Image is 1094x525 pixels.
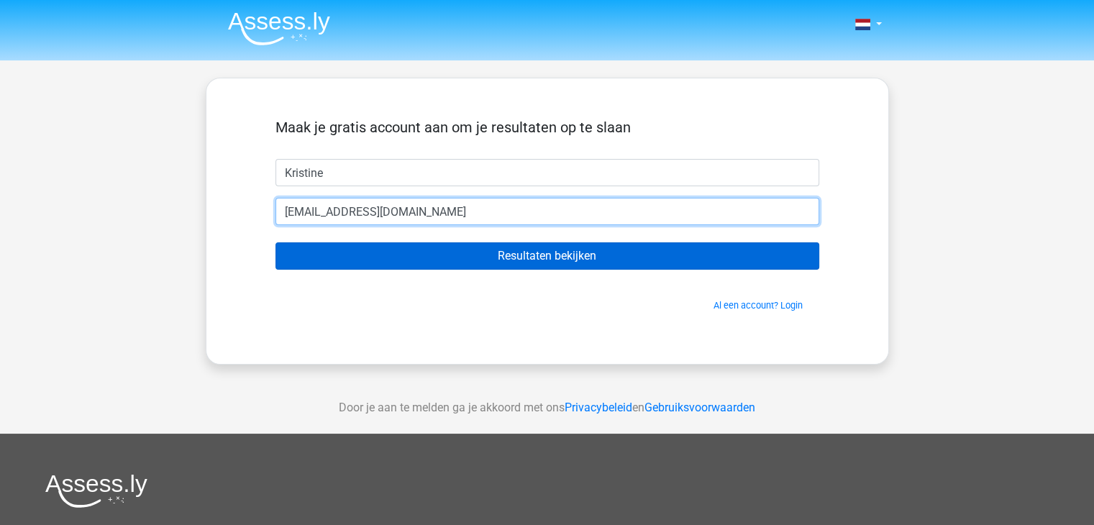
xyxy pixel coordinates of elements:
[275,242,819,270] input: Resultaten bekijken
[45,474,147,508] img: Assessly logo
[228,12,330,45] img: Assessly
[644,401,755,414] a: Gebruiksvoorwaarden
[275,198,819,225] input: Email
[714,300,803,311] a: Al een account? Login
[275,159,819,186] input: Voornaam
[275,119,819,136] h5: Maak je gratis account aan om je resultaten op te slaan
[565,401,632,414] a: Privacybeleid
